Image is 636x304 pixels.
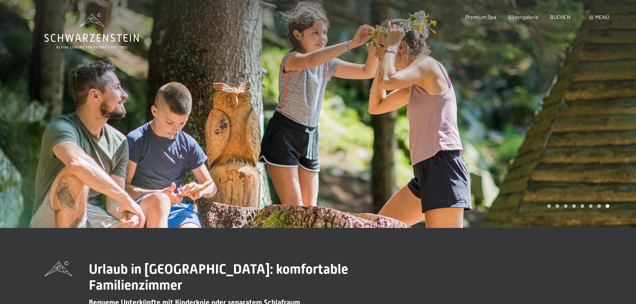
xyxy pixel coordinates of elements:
div: Carousel Page 6 [589,204,593,208]
div: Carousel Page 5 [581,204,584,208]
span: Menü [595,14,609,20]
span: Urlaub in [GEOGRAPHIC_DATA]: komfortable Familienzimmer [89,261,348,293]
a: BUCHEN [550,14,571,20]
div: Carousel Page 7 [597,204,601,208]
a: Premium Spa [465,14,496,20]
div: Carousel Page 2 [556,204,559,208]
div: Carousel Page 8 (Current Slide) [606,204,609,208]
a: Bildergalerie [508,14,539,20]
div: Carousel Page 4 [572,204,576,208]
div: Carousel Page 3 [564,204,568,208]
div: Carousel Pagination [545,204,609,208]
div: Carousel Page 1 [547,204,551,208]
